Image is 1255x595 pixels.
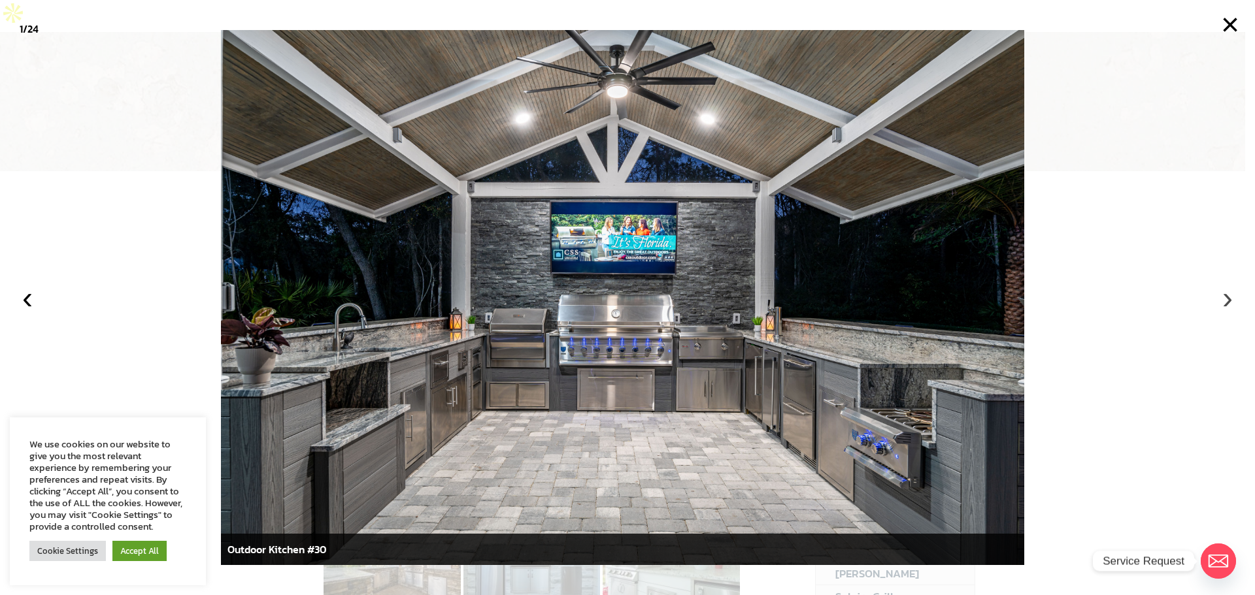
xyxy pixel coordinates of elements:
a: Cookie Settings [29,541,106,561]
a: Accept All [112,541,167,561]
button: › [1213,283,1242,312]
span: 1 [20,21,23,37]
div: We use cookies on our website to give you the most relevant experience by remembering your prefer... [29,438,186,532]
button: × [1216,10,1245,39]
img: outdoor-kitchen-slide.jpg [221,30,1025,566]
div: / [20,20,39,39]
span: 24 [27,21,39,37]
div: Outdoor Kitchen #30 [221,534,1025,566]
button: ‹ [13,283,42,312]
a: Email [1201,543,1236,579]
